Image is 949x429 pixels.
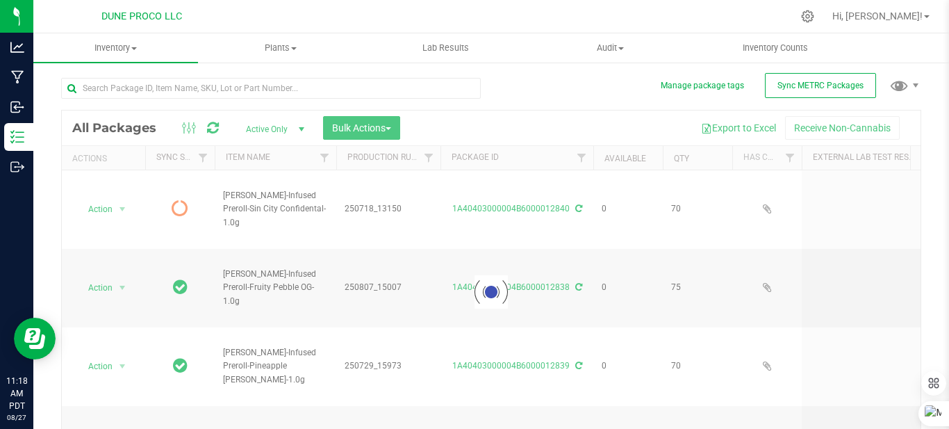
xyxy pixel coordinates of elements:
[101,10,182,22] span: DUNE PROCO LLC
[6,375,27,412] p: 11:18 AM PDT
[529,42,692,54] span: Audit
[6,412,27,423] p: 08/27
[799,10,816,23] div: Manage settings
[10,70,24,84] inline-svg: Manufacturing
[777,81,864,90] span: Sync METRC Packages
[832,10,923,22] span: Hi, [PERSON_NAME]!
[61,78,481,99] input: Search Package ID, Item Name, SKU, Lot or Part Number...
[724,42,827,54] span: Inventory Counts
[199,42,362,54] span: Plants
[693,33,857,63] a: Inventory Counts
[404,42,488,54] span: Lab Results
[363,33,527,63] a: Lab Results
[661,80,744,92] button: Manage package tags
[198,33,363,63] a: Plants
[10,40,24,54] inline-svg: Analytics
[33,33,198,63] a: Inventory
[10,160,24,174] inline-svg: Outbound
[10,100,24,114] inline-svg: Inbound
[14,318,56,359] iframe: Resource center
[10,130,24,144] inline-svg: Inventory
[528,33,693,63] a: Audit
[33,42,198,54] span: Inventory
[765,73,876,98] button: Sync METRC Packages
